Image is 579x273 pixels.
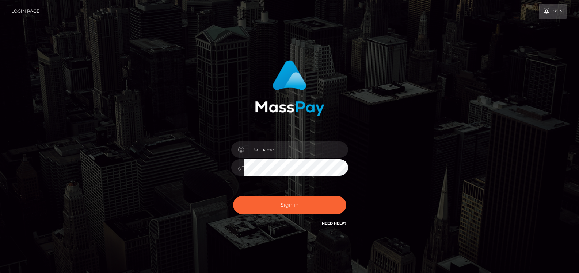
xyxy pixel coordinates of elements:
a: Login Page [11,4,39,19]
a: Login [539,4,567,19]
button: Sign in [233,196,346,214]
input: Username... [244,141,348,158]
a: Need Help? [322,221,346,226]
img: MassPay Login [255,60,324,116]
